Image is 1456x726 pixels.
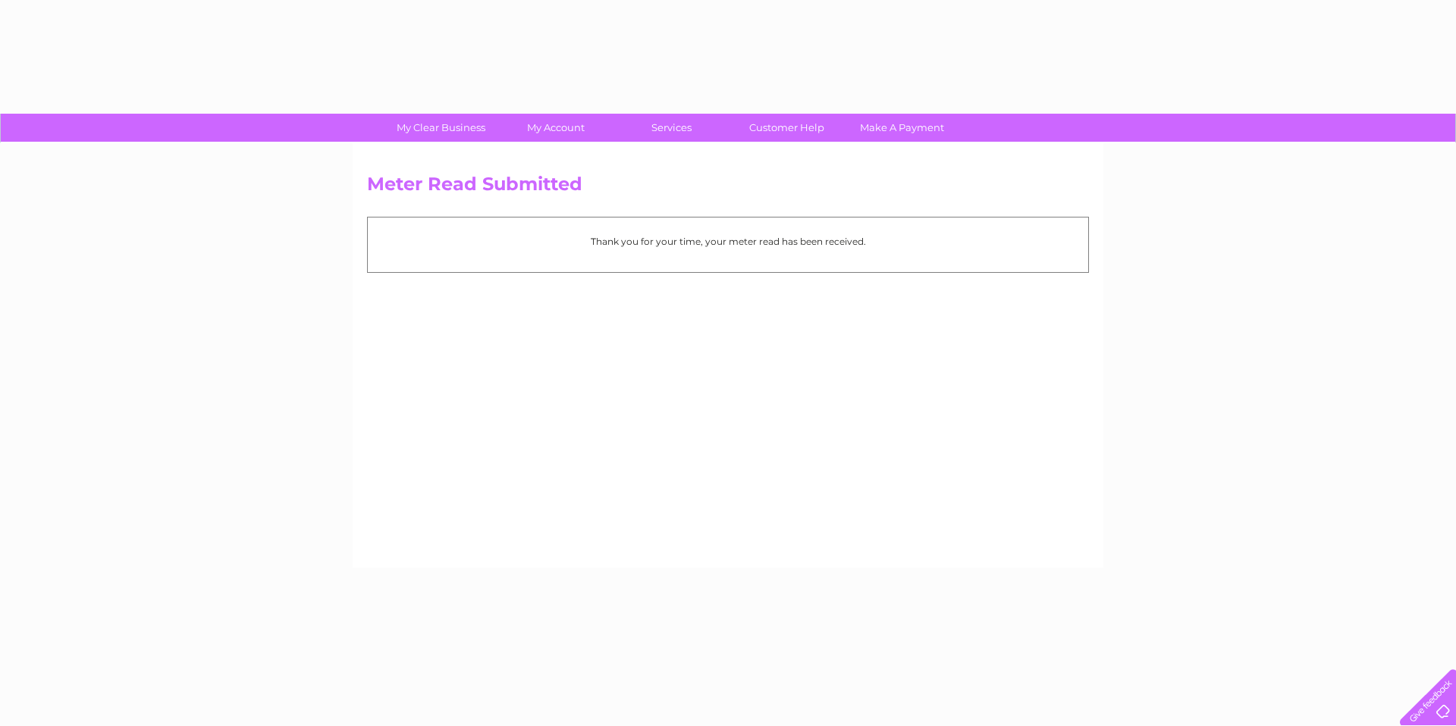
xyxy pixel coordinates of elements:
[609,114,734,142] a: Services
[494,114,619,142] a: My Account
[367,174,1089,202] h2: Meter Read Submitted
[724,114,849,142] a: Customer Help
[839,114,965,142] a: Make A Payment
[375,234,1081,249] p: Thank you for your time, your meter read has been received.
[378,114,504,142] a: My Clear Business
